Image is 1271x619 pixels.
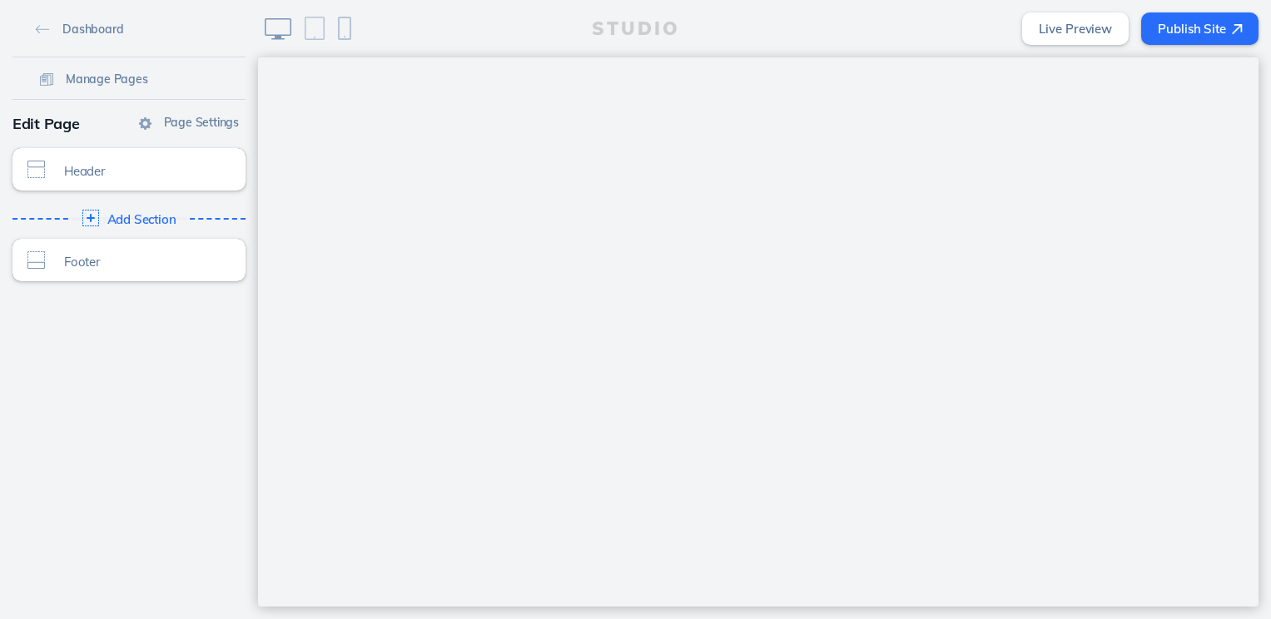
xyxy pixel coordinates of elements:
a: Live Preview [1022,12,1129,45]
span: Header [64,164,216,178]
img: icon-section-type-header@2x.png [27,161,45,178]
span: Add Section [107,212,176,226]
button: Publish Site [1141,12,1259,45]
img: icon-gear@2x.png [139,117,151,130]
span: Manage Pages [66,72,148,87]
img: icon-arrow-ne@2x.png [1232,24,1243,35]
img: icon-section-type-add@2x.png [82,210,99,226]
img: icon-phone@2x.png [338,17,351,40]
span: Page Settings [164,115,239,130]
span: Footer [64,255,216,269]
img: icon-back-arrow@2x.png [36,25,50,34]
img: icon-tablet@2x.png [305,17,325,40]
img: icon-desktop@2x.png [265,18,291,40]
span: Dashboard [62,22,123,37]
img: icon-section-type-footer@2x.png [27,251,45,269]
div: Edit Page [12,108,246,140]
img: icon-pages@2x.png [40,73,53,86]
